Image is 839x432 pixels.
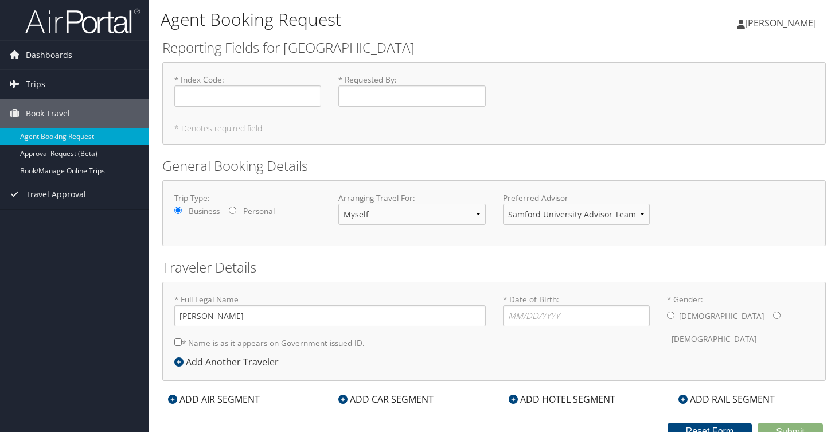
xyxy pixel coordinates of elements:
[174,355,284,369] div: Add Another Traveler
[503,392,621,406] div: ADD HOTEL SEGMENT
[243,205,275,217] label: Personal
[174,74,321,107] label: * Index Code :
[174,294,486,326] label: * Full Legal Name
[26,70,45,99] span: Trips
[189,205,220,217] label: Business
[773,312,781,319] input: * Gender:[DEMOGRAPHIC_DATA][DEMOGRAPHIC_DATA]
[338,192,485,204] label: Arranging Travel For:
[174,124,814,133] h5: * Denotes required field
[679,305,764,327] label: [DEMOGRAPHIC_DATA]
[333,392,439,406] div: ADD CAR SEGMENT
[174,338,182,346] input: * Name is as it appears on Government issued ID.
[745,17,816,29] span: [PERSON_NAME]
[162,392,266,406] div: ADD AIR SEGMENT
[503,305,650,326] input: * Date of Birth:
[673,392,781,406] div: ADD RAIL SEGMENT
[25,7,140,34] img: airportal-logo.png
[503,294,650,326] label: * Date of Birth:
[26,41,72,69] span: Dashboards
[667,294,814,351] label: * Gender:
[737,6,828,40] a: [PERSON_NAME]
[174,332,365,353] label: * Name is as it appears on Government issued ID.
[26,180,86,209] span: Travel Approval
[162,156,826,176] h2: General Booking Details
[672,328,756,350] label: [DEMOGRAPHIC_DATA]
[174,192,321,204] label: Trip Type:
[174,85,321,107] input: * Index Code:
[503,192,650,204] label: Preferred Advisor
[667,312,674,319] input: * Gender:[DEMOGRAPHIC_DATA][DEMOGRAPHIC_DATA]
[162,258,826,277] h2: Traveler Details
[174,305,486,326] input: * Full Legal Name
[26,99,70,128] span: Book Travel
[161,7,605,32] h1: Agent Booking Request
[162,38,826,57] h2: Reporting Fields for [GEOGRAPHIC_DATA]
[338,85,485,107] input: * Requested By:
[338,74,485,107] label: * Requested By :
